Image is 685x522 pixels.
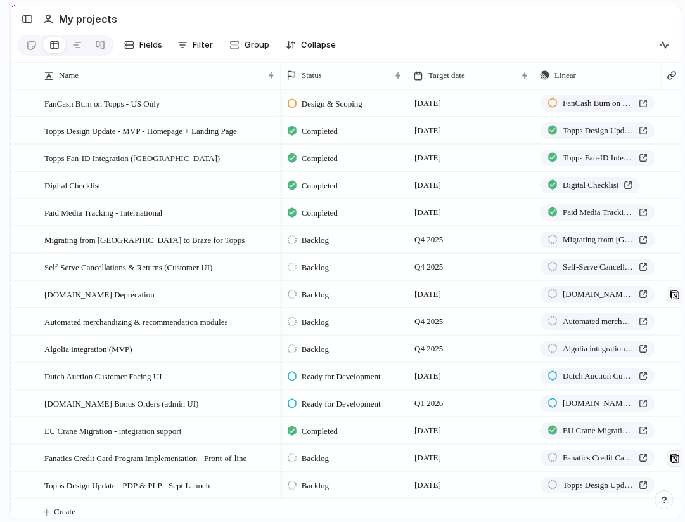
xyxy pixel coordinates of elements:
a: Dutch Auction Customer Facing UI [540,368,655,384]
span: Completed [302,152,338,165]
span: Linear [554,69,576,82]
span: [DOMAIN_NAME] Bonus Orders (admin UI) [563,397,634,410]
span: Completed [302,207,338,219]
span: Q4 2025 [411,314,446,329]
span: [DATE] [411,178,444,193]
a: Digital Checklist [540,177,640,193]
span: Ready for Development [302,370,381,383]
span: [DOMAIN_NAME] Bonus Orders (admin UI) [44,396,198,410]
a: Paid Media Tracking - International [540,204,655,221]
span: Migrating from [GEOGRAPHIC_DATA] to Braze for Topps [44,232,245,247]
span: Backlog [302,343,329,356]
span: Automated merchandizing & recommendation modules [44,314,228,329]
span: Topps Fan-ID Integration ([GEOGRAPHIC_DATA]) [563,152,634,164]
span: Q4 2025 [411,341,446,356]
span: Status [302,69,322,82]
span: Backlog [302,452,329,465]
a: EU Crane Migration - integration support [540,422,655,439]
span: Backlog [302,234,329,247]
span: Paid Media Tracking - International [44,205,162,219]
button: Group [223,35,276,55]
span: Migrating from [GEOGRAPHIC_DATA] to Braze for Topps [563,233,634,246]
span: [DOMAIN_NAME] Deprecation [563,288,634,301]
span: Completed [302,425,338,438]
span: Ready for Development [302,398,381,410]
span: Topps Design Update - MVP - Homepage + Landing Page [44,123,237,138]
a: FanCash Burn on Topps - US Only [540,95,655,112]
a: Topps Design Update - MVP - Homepage + Landing Page [540,122,655,139]
span: Paid Media Tracking - International [563,206,634,219]
span: [DATE] [411,96,444,111]
a: Algolia integration (MVP) [540,341,655,357]
span: Topps Design Update - PDP & PLP - Sept Launch [44,478,210,492]
span: Self-Serve Cancellations & Returns (Customer UI) [563,261,634,273]
span: Dutch Auction Customer Facing UI [44,369,162,383]
span: Automated merchandizing & recommendation modules [563,315,634,328]
span: [DATE] [411,287,444,302]
span: [DATE] [411,205,444,220]
a: Fanatics Credit Card Program Implementation - Front-of-line [540,450,655,466]
a: Topps Design Update - PDP & PLP - Sept Launch [540,477,655,493]
span: [DOMAIN_NAME] Deprecation [44,287,155,301]
span: Fanatics Credit Card Program Implementation - Front-of-line [563,452,634,464]
a: Self-Serve Cancellations & Returns (Customer UI) [540,259,655,275]
a: Automated merchandizing & recommendation modules [540,313,655,330]
span: FanCash Burn on Topps - US Only [44,96,160,110]
button: Fields [119,35,167,55]
span: Q1 2026 [411,396,446,411]
span: EU Crane Migration - integration support [44,423,181,438]
span: Design & Scoping [302,98,362,110]
span: Fields [139,39,162,51]
span: Algolia integration (MVP) [563,343,634,355]
span: Fanatics Credit Card Program Implementation - Front-of-line [44,450,246,465]
button: Filter [172,35,218,55]
span: Topps Design Update - MVP - Homepage + Landing Page [563,124,634,137]
span: Group [245,39,269,51]
span: [DATE] [411,123,444,138]
span: Backlog [302,316,329,329]
span: Topps Fan-ID Integration ([GEOGRAPHIC_DATA]) [44,150,220,165]
span: Self-Serve Cancellations & Returns (Customer UI) [44,259,212,274]
a: [DOMAIN_NAME] Deprecation [540,286,655,303]
span: Create [54,506,75,518]
h2: My projects [59,11,117,27]
span: Topps Design Update - PDP & PLP - Sept Launch [563,479,634,492]
a: Migrating from [GEOGRAPHIC_DATA] to Braze for Topps [540,232,655,248]
span: Name [59,69,79,82]
span: Q4 2025 [411,232,446,247]
span: Backlog [302,261,329,274]
span: Completed [302,125,338,138]
button: Collapse [281,35,341,55]
a: [DOMAIN_NAME] Bonus Orders (admin UI) [540,395,655,412]
span: [DATE] [411,478,444,493]
span: [DATE] [411,423,444,438]
span: Backlog [302,289,329,301]
span: Completed [302,179,338,192]
span: Target date [428,69,465,82]
span: Digital Checklist [563,179,618,192]
span: Q4 2025 [411,259,446,275]
span: [DATE] [411,150,444,166]
span: Digital Checklist [44,178,100,192]
span: Algolia integration (MVP) [44,341,132,356]
span: EU Crane Migration - integration support [563,424,634,437]
span: FanCash Burn on Topps - US Only [563,97,634,110]
a: Topps Fan-ID Integration ([GEOGRAPHIC_DATA]) [540,150,655,166]
span: Filter [193,39,213,51]
span: Backlog [302,480,329,492]
span: [DATE] [411,450,444,466]
span: Dutch Auction Customer Facing UI [563,370,634,382]
span: Collapse [301,39,336,51]
span: [DATE] [411,369,444,384]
